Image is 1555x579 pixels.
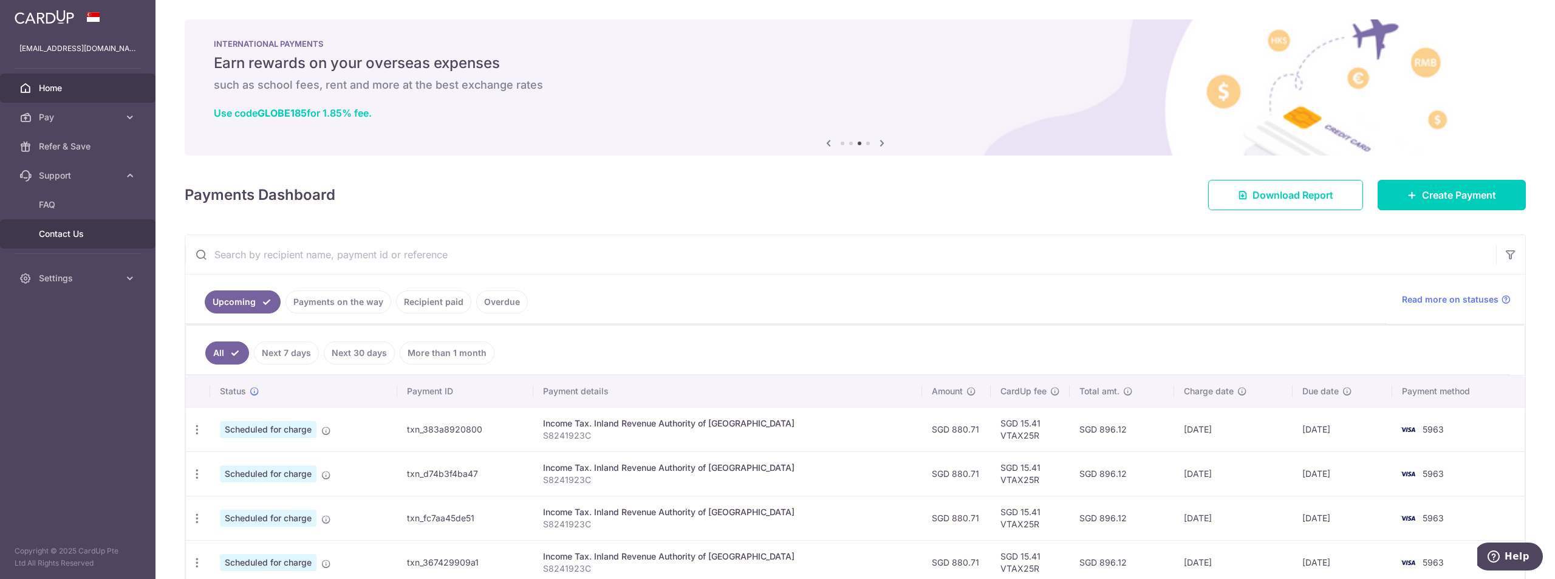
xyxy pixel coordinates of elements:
a: Upcoming [205,290,281,313]
img: CardUp [15,10,74,24]
th: Payment details [533,375,922,407]
iframe: Opens a widget where you can find more information [1477,543,1543,573]
span: Status [220,385,246,397]
td: SGD 15.41 VTAX25R [991,407,1070,451]
span: Create Payment [1422,188,1496,202]
td: SGD 896.12 [1070,451,1174,496]
td: [DATE] [1293,407,1392,451]
span: Scheduled for charge [220,554,316,571]
div: Income Tax. Inland Revenue Authority of [GEOGRAPHIC_DATA] [543,506,912,518]
p: INTERNATIONAL PAYMENTS [214,39,1497,49]
td: [DATE] [1174,496,1293,540]
a: Read more on statuses [1402,293,1511,306]
td: txn_383a8920800 [397,407,533,451]
p: S8241923C [543,474,912,486]
div: Income Tax. Inland Revenue Authority of [GEOGRAPHIC_DATA] [543,417,912,430]
th: Payment method [1392,375,1525,407]
span: 5963 [1423,424,1444,434]
a: Use codeGLOBE185for 1.85% fee. [214,107,372,119]
span: Home [39,82,119,94]
a: Recipient paid [396,290,471,313]
p: S8241923C [543,563,912,575]
span: Read more on statuses [1402,293,1499,306]
td: SGD 880.71 [922,496,991,540]
a: All [205,341,249,365]
a: Download Report [1208,180,1363,210]
td: SGD 896.12 [1070,407,1174,451]
td: SGD 880.71 [922,407,991,451]
b: GLOBE185 [258,107,307,119]
h5: Earn rewards on your overseas expenses [214,53,1497,73]
input: Search by recipient name, payment id or reference [185,235,1496,274]
td: [DATE] [1293,451,1392,496]
h4: Payments Dashboard [185,184,335,206]
td: SGD 880.71 [922,451,991,496]
span: Download Report [1253,188,1333,202]
td: [DATE] [1174,451,1293,496]
a: Create Payment [1378,180,1526,210]
span: Contact Us [39,228,119,240]
span: Refer & Save [39,140,119,152]
span: 5963 [1423,513,1444,523]
td: SGD 15.41 VTAX25R [991,496,1070,540]
td: txn_d74b3f4ba47 [397,451,533,496]
a: Next 30 days [324,341,395,365]
div: Income Tax. Inland Revenue Authority of [GEOGRAPHIC_DATA] [543,462,912,474]
span: Total amt. [1079,385,1119,397]
img: Bank Card [1396,467,1420,481]
span: Pay [39,111,119,123]
span: Scheduled for charge [220,465,316,482]
a: Overdue [476,290,528,313]
span: FAQ [39,199,119,211]
span: Amount [932,385,963,397]
p: S8241923C [543,518,912,530]
a: Payments on the way [285,290,391,313]
h6: such as school fees, rent and more at the best exchange rates [214,78,1497,92]
img: Bank Card [1396,555,1420,570]
span: Scheduled for charge [220,421,316,438]
span: 5963 [1423,468,1444,479]
img: Bank Card [1396,511,1420,526]
span: 5963 [1423,557,1444,567]
div: Income Tax. Inland Revenue Authority of [GEOGRAPHIC_DATA] [543,550,912,563]
span: Due date [1302,385,1339,397]
a: Next 7 days [254,341,319,365]
td: [DATE] [1293,496,1392,540]
p: [EMAIL_ADDRESS][DOMAIN_NAME] [19,43,136,55]
span: Settings [39,272,119,284]
td: SGD 15.41 VTAX25R [991,451,1070,496]
a: More than 1 month [400,341,494,365]
p: S8241923C [543,430,912,442]
span: Charge date [1184,385,1234,397]
span: Support [39,170,119,182]
span: Scheduled for charge [220,510,316,527]
td: [DATE] [1174,407,1293,451]
td: txn_fc7aa45de51 [397,496,533,540]
img: International Payment Banner [185,19,1526,156]
th: Payment ID [397,375,533,407]
img: Bank Card [1396,422,1420,437]
span: CardUp fee [1000,385,1047,397]
td: SGD 896.12 [1070,496,1174,540]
